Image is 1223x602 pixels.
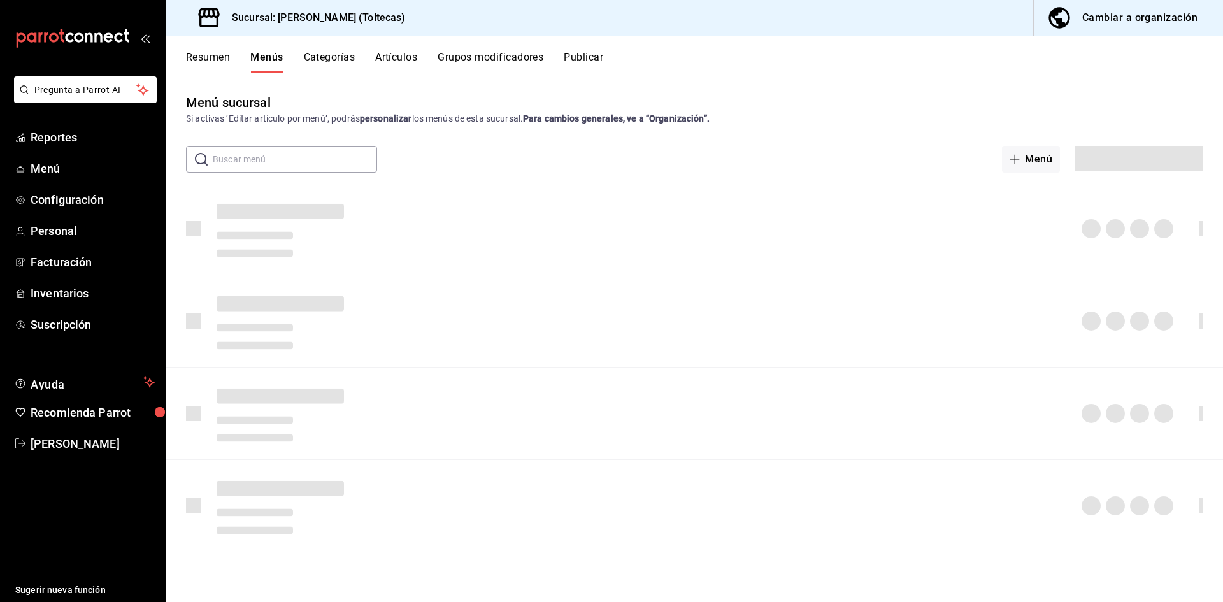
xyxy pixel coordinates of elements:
button: Publicar [564,51,603,73]
input: Buscar menú [213,147,377,172]
button: open_drawer_menu [140,33,150,43]
strong: personalizar [360,113,412,124]
span: Menú [31,160,155,177]
span: Recomienda Parrot [31,404,155,421]
span: Inventarios [31,285,155,302]
h3: Sucursal: [PERSON_NAME] (Toltecas) [222,10,405,25]
button: Resumen [186,51,230,73]
button: Grupos modificadores [438,51,543,73]
div: Cambiar a organización [1082,9,1198,27]
span: Ayuda [31,375,138,390]
span: [PERSON_NAME] [31,435,155,452]
span: Personal [31,222,155,240]
span: Configuración [31,191,155,208]
button: Menús [250,51,283,73]
span: Suscripción [31,316,155,333]
strong: Para cambios generales, ve a “Organización”. [523,113,710,124]
div: Si activas ‘Editar artículo por menú’, podrás los menús de esta sucursal. [186,112,1203,125]
div: Menú sucursal [186,93,271,112]
button: Pregunta a Parrot AI [14,76,157,103]
span: Sugerir nueva función [15,584,155,597]
button: Menú [1002,146,1060,173]
div: navigation tabs [186,51,1223,73]
span: Reportes [31,129,155,146]
button: Categorías [304,51,355,73]
a: Pregunta a Parrot AI [9,92,157,106]
span: Facturación [31,254,155,271]
button: Artículos [375,51,417,73]
span: Pregunta a Parrot AI [34,83,137,97]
